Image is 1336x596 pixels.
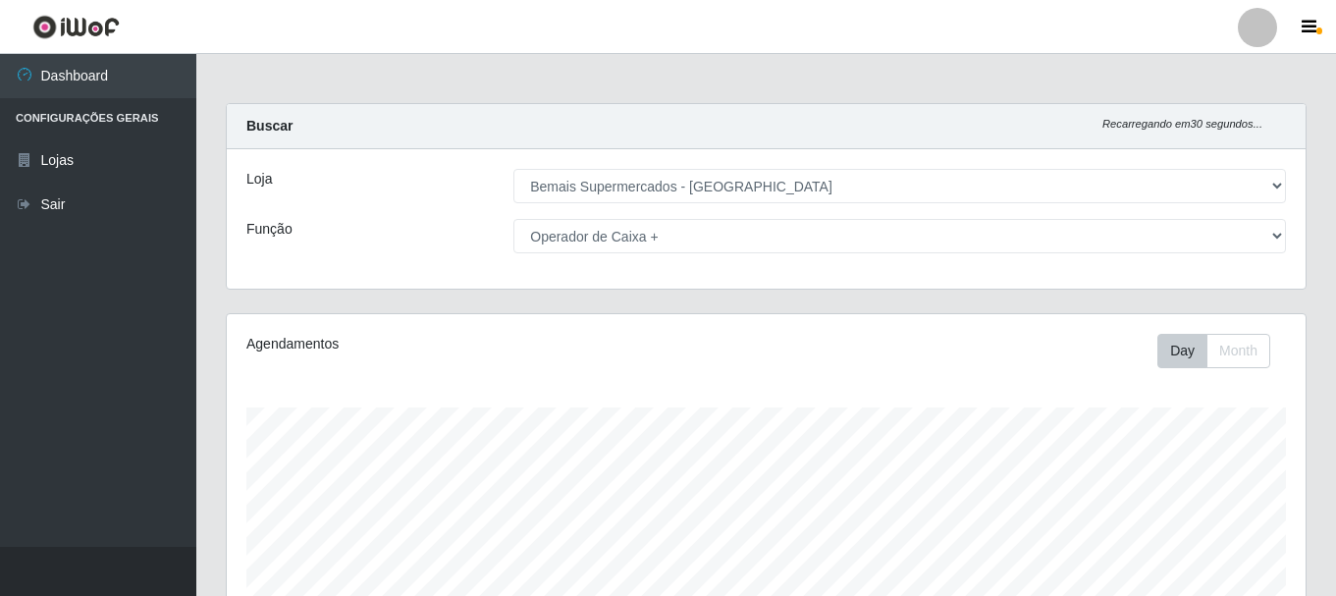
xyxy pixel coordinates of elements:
label: Loja [246,169,272,190]
label: Função [246,219,293,240]
img: CoreUI Logo [32,15,120,39]
button: Day [1157,334,1207,368]
div: Toolbar with button groups [1157,334,1286,368]
strong: Buscar [246,118,293,134]
button: Month [1206,334,1270,368]
div: First group [1157,334,1270,368]
i: Recarregando em 30 segundos... [1102,118,1262,130]
div: Agendamentos [246,334,663,354]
